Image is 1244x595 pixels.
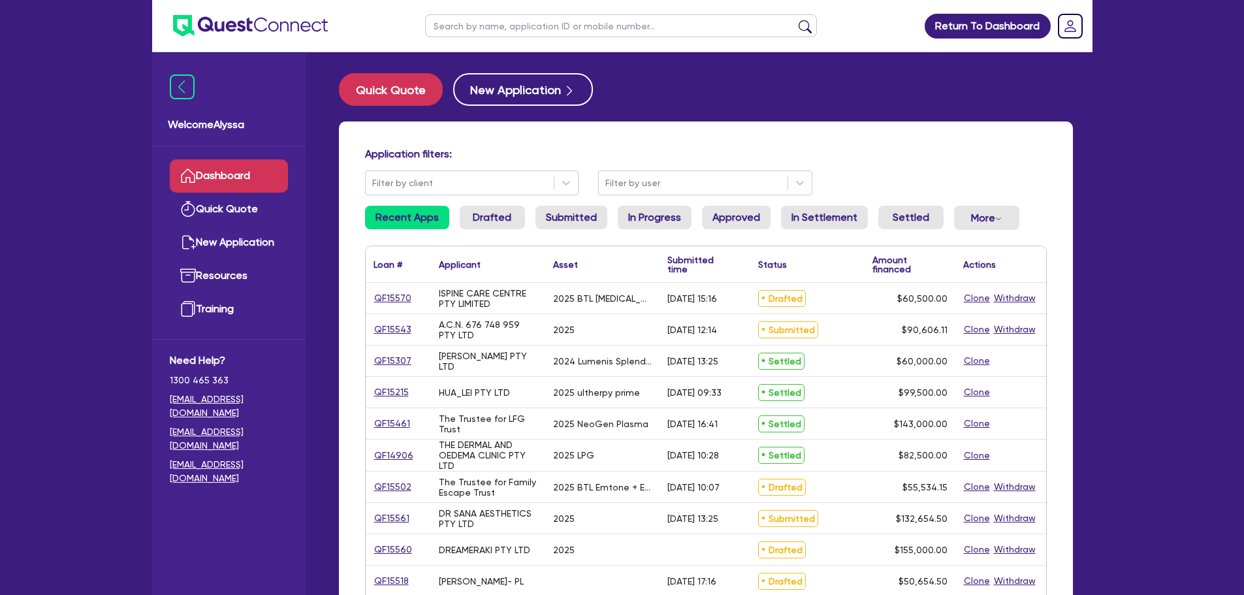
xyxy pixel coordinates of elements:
div: 2025 [553,513,575,524]
div: 2025 NeoGen Plasma [553,419,648,429]
button: Quick Quote [339,73,443,106]
div: 2025 [553,545,575,555]
span: $82,500.00 [899,450,948,460]
a: QF15502 [374,479,412,494]
div: 2024 Lumenis Splendor [553,356,652,366]
span: Drafted [758,479,806,496]
button: Clone [963,322,991,337]
input: Search by name, application ID or mobile number... [425,14,817,37]
div: Amount financed [872,255,948,274]
a: Submitted [535,206,607,229]
div: A.C.N. 676 748 959 PTY LTD [439,319,537,340]
a: QF15215 [374,385,409,400]
a: QF15307 [374,353,412,368]
div: Actions [963,260,996,269]
a: In Progress [618,206,692,229]
div: Applicant [439,260,481,269]
div: Status [758,260,787,269]
div: Asset [553,260,578,269]
div: 2025 [553,325,575,335]
a: Approved [702,206,771,229]
button: Withdraw [993,511,1036,526]
img: training [180,301,196,317]
span: $50,654.50 [899,576,948,587]
h4: Application filters: [365,148,1047,160]
span: $90,606.11 [902,325,948,335]
button: Withdraw [993,291,1036,306]
button: Withdraw [993,542,1036,557]
button: Clone [963,448,991,463]
a: Dropdown toggle [1053,9,1087,43]
a: Quick Quote [339,73,453,106]
div: HUA_LEI PTY LTD [439,387,510,398]
button: Dropdown toggle [954,206,1019,230]
button: Withdraw [993,479,1036,494]
div: The Trustee for LFG Trust [439,413,537,434]
img: icon-menu-close [170,74,195,99]
span: $99,500.00 [899,387,948,398]
a: QF14906 [374,448,414,463]
button: Clone [963,479,991,494]
a: [EMAIL_ADDRESS][DOMAIN_NAME] [170,393,288,420]
div: 2025 BTL Emtone + Emsella appicator [553,482,652,492]
div: Submitted time [667,255,731,274]
img: quick-quote [180,201,196,217]
a: Training [170,293,288,326]
a: Settled [878,206,944,229]
div: 2025 ultherpy prime [553,387,640,398]
span: Drafted [758,573,806,590]
div: [DATE] 13:25 [667,356,718,366]
a: Resources [170,259,288,293]
button: Clone [963,291,991,306]
span: Submitted [758,321,818,338]
div: [DATE] 09:33 [667,387,722,398]
a: QF15561 [374,511,410,526]
a: Drafted [460,206,525,229]
div: [DATE] 13:25 [667,513,718,524]
a: Quick Quote [170,193,288,226]
span: Need Help? [170,353,288,368]
a: Dashboard [170,159,288,193]
span: 1300 465 363 [170,374,288,387]
span: $143,000.00 [894,419,948,429]
img: quest-connect-logo-blue [173,15,328,37]
a: [EMAIL_ADDRESS][DOMAIN_NAME] [170,425,288,453]
button: Clone [963,353,991,368]
div: [DATE] 10:28 [667,450,719,460]
span: Settled [758,353,805,370]
a: QF15560 [374,542,413,557]
div: 2025 BTL [MEDICAL_DATA] [553,293,652,304]
div: DR SANA AESTHETICS PTY LTD [439,508,537,529]
span: Drafted [758,541,806,558]
a: [EMAIL_ADDRESS][DOMAIN_NAME] [170,458,288,485]
span: Settled [758,415,805,432]
button: Withdraw [993,573,1036,588]
img: new-application [180,234,196,250]
span: Settled [758,384,805,401]
button: Clone [963,542,991,557]
button: Withdraw [993,322,1036,337]
span: $60,500.00 [897,293,948,304]
span: Submitted [758,510,818,527]
a: QF15570 [374,291,412,306]
a: QF15518 [374,573,409,588]
div: [DATE] 15:16 [667,293,717,304]
button: Clone [963,573,991,588]
img: resources [180,268,196,283]
div: ISPINE CARE CENTRE PTY LIMITED [439,288,537,309]
a: QF15543 [374,322,412,337]
div: DREAMERAKI PTY LTD [439,545,530,555]
button: Clone [963,385,991,400]
span: $132,654.50 [896,513,948,524]
div: Loan # [374,260,402,269]
div: [DATE] 16:41 [667,419,718,429]
span: Welcome Alyssa [168,117,290,133]
button: New Application [453,73,593,106]
a: Return To Dashboard [925,14,1051,39]
span: $60,000.00 [897,356,948,366]
div: [PERSON_NAME] PTY LTD [439,351,537,372]
a: Recent Apps [365,206,449,229]
button: Clone [963,416,991,431]
button: Clone [963,511,991,526]
a: New Application [170,226,288,259]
